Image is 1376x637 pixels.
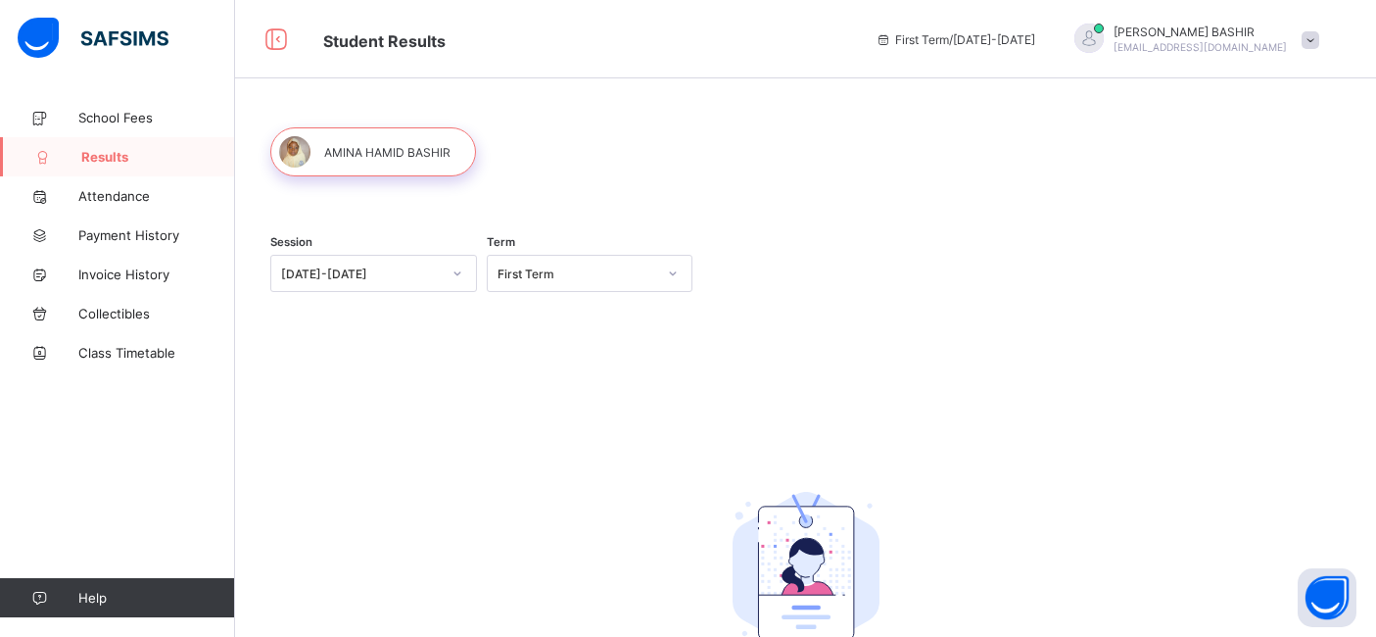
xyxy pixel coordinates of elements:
[876,32,1035,47] span: session/term information
[1298,568,1356,627] button: Open asap
[78,110,235,125] span: School Fees
[323,31,446,51] span: Student Results
[487,235,515,249] span: Term
[18,18,168,59] img: safsims
[270,235,312,249] span: Session
[1114,24,1287,39] span: [PERSON_NAME] BASHIR
[1114,41,1287,53] span: [EMAIL_ADDRESS][DOMAIN_NAME]
[1055,24,1329,56] div: HAMIDBASHIR
[498,267,657,281] div: First Term
[78,267,235,282] span: Invoice History
[81,149,235,165] span: Results
[78,345,235,361] span: Class Timetable
[78,227,235,243] span: Payment History
[281,267,441,281] div: [DATE]-[DATE]
[78,590,234,606] span: Help
[78,306,235,321] span: Collectibles
[78,188,235,204] span: Attendance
